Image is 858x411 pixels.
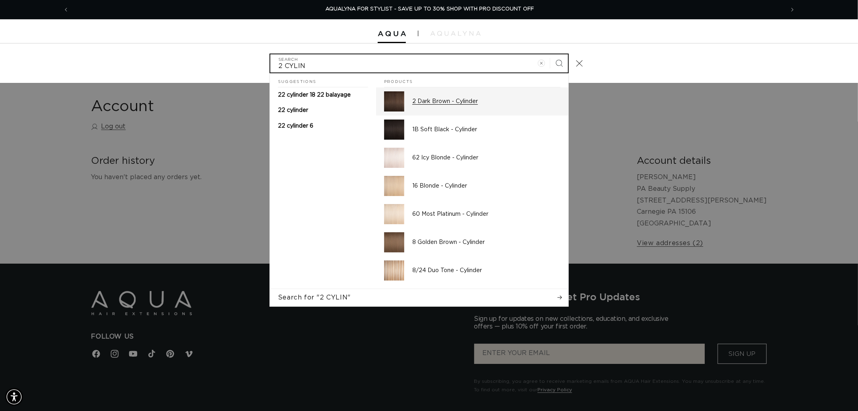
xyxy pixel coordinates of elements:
[270,118,376,134] a: 22 cylinder 6
[746,324,858,411] iframe: Chat Widget
[412,182,560,190] p: 16 Blonde - Cylinder
[412,98,560,105] p: 2 Dark Brown - Cylinder
[384,91,404,112] img: 2 Dark Brown - Cylinder
[278,122,313,130] p: 22 cylinder 6
[376,116,568,144] a: 1B Soft Black - Cylinder
[378,31,406,37] img: Aqua Hair Extensions
[376,228,568,256] a: 8 Golden Brown - Cylinder
[278,91,351,99] p: 22 cylinder 18 22 balayage
[384,260,404,281] img: 8/24 Duo Tone - Cylinder
[278,107,308,114] p: 22 cylinder
[412,126,560,133] p: 1B Soft Black - Cylinder
[270,54,568,72] input: Search
[270,103,376,118] a: 22 cylinder
[278,73,368,88] h2: Suggestions
[325,6,534,12] span: AQUALYNA FOR STYLIST - SAVE UP TO 30% SHOP WITH PRO DISCOUNT OFF
[412,239,560,246] p: 8 Golden Brown - Cylinder
[5,388,23,406] div: Accessibility Menu
[384,148,404,168] img: 62 Icy Blonde - Cylinder
[384,232,404,252] img: 8 Golden Brown - Cylinder
[384,73,560,88] h2: Products
[384,176,404,196] img: 16 Blonde - Cylinder
[376,144,568,172] a: 62 Icy Blonde - Cylinder
[278,107,308,113] span: 22 cylinder
[278,293,351,302] span: Search for "2 CYLIN"
[57,2,75,17] button: Previous announcement
[430,31,481,36] img: aqualyna.com
[376,256,568,285] a: 8/24 Duo Tone - Cylinder
[784,2,801,17] button: Next announcement
[278,92,351,98] span: 22 cylinder 18 22 balayage
[376,172,568,200] a: 16 Blonde - Cylinder
[376,87,568,116] a: 2 Dark Brown - Cylinder
[412,154,560,161] p: 62 Icy Blonde - Cylinder
[570,54,588,72] button: Close
[278,123,313,129] span: 22 cylinder 6
[270,87,376,103] a: 22 cylinder 18 22 balayage
[412,211,560,218] p: 60 Most Platinum - Cylinder
[533,54,550,72] button: Clear search term
[550,54,568,72] button: Search
[384,120,404,140] img: 1B Soft Black - Cylinder
[376,200,568,228] a: 60 Most Platinum - Cylinder
[412,267,560,274] p: 8/24 Duo Tone - Cylinder
[384,204,404,224] img: 60 Most Platinum - Cylinder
